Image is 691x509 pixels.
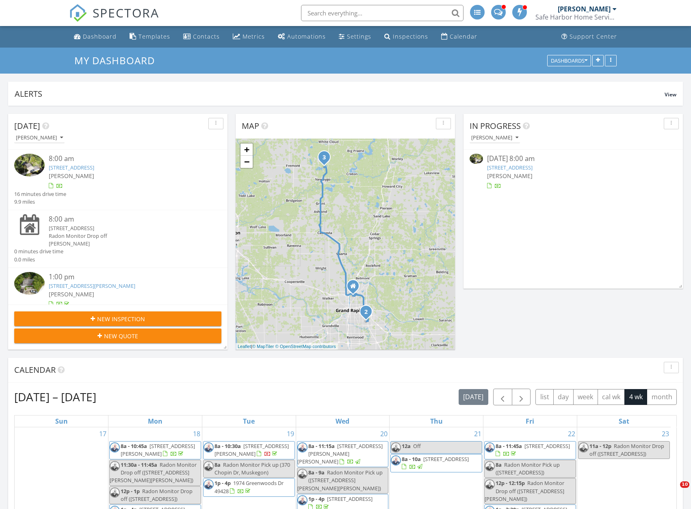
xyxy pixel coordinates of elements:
[578,442,589,452] img: safeworkcm_site145.jpg
[240,156,253,168] a: Zoom out
[297,442,308,452] img: safeworkcm_site145.jpg
[14,389,96,405] h2: [DATE] – [DATE]
[49,282,135,289] a: [STREET_ADDRESS][PERSON_NAME]
[193,33,220,40] div: Contacts
[364,309,368,315] i: 2
[558,5,611,13] div: [PERSON_NAME]
[413,442,421,450] span: Off
[238,344,251,349] a: Leaflet
[252,344,274,349] a: © MapTiler
[14,133,65,144] button: [PERSON_NAME]
[402,442,411,450] span: 12a
[336,29,375,44] a: Settings
[275,344,336,349] a: © OpenStreetMap contributors
[74,54,162,67] a: My Dashboard
[49,272,204,282] div: 1:00 pm
[535,389,554,405] button: list
[110,461,197,484] span: Radon Monitor Drop off ([STREET_ADDRESS][PERSON_NAME][PERSON_NAME])
[54,415,69,427] a: Sunday
[485,479,495,489] img: safeworkcm_site145.jpg
[470,133,520,144] button: [PERSON_NAME]
[487,154,660,164] div: [DATE] 8:00 am
[472,427,483,440] a: Go to August 21, 2025
[297,469,383,492] span: Radon Monitor Pick up ([STREET_ADDRESS][PERSON_NAME][PERSON_NAME])
[104,332,138,340] span: New Quote
[110,442,120,452] img: safeworkcm_site145.jpg
[83,33,117,40] div: Dashboard
[366,311,371,316] div: 3041 Meadow Way St SE, Grand Rapids, MI 49546
[402,455,421,463] span: 8a - 10a
[470,154,677,190] a: [DATE] 8:00 am [STREET_ADDRESS] [PERSON_NAME]
[14,154,221,206] a: 8:00 am [STREET_ADDRESS] [PERSON_NAME] 16 minutes drive time 9.9 miles
[139,33,170,40] div: Templates
[471,135,518,141] div: [PERSON_NAME]
[470,120,521,131] span: In Progress
[214,442,289,457] a: 8a - 10:30a [STREET_ADDRESS][PERSON_NAME]
[297,442,383,465] span: [STREET_ADDRESS][PERSON_NAME][PERSON_NAME]
[14,328,221,343] button: New Quote
[391,442,401,452] img: safeworkcm_site145.jpg
[496,442,522,450] span: 8a - 11:45a
[487,172,533,180] span: [PERSON_NAME]
[487,164,533,171] a: [STREET_ADDRESS]
[297,495,308,505] img: safeworkcm_site145.jpg
[243,33,265,40] div: Metrics
[551,58,587,63] div: Dashboards
[49,240,204,248] div: [PERSON_NAME]
[297,441,389,468] a: 8a - 11:15a [STREET_ADDRESS][PERSON_NAME][PERSON_NAME]
[524,415,536,427] a: Friday
[547,55,591,66] button: Dashboards
[121,487,140,495] span: 12p - 1p
[680,481,689,488] span: 10
[180,29,223,44] a: Contacts
[14,256,63,263] div: 0.0 miles
[14,190,66,198] div: 16 minutes drive time
[308,442,335,450] span: 8a - 11:15a
[402,455,469,470] a: 8a - 10a [STREET_ADDRESS]
[14,120,40,131] span: [DATE]
[14,154,45,176] img: 9365039%2Fcover_photos%2FZmwV5IUAgGKqtRkIclir%2Fsmall.jpeg
[121,442,147,450] span: 8a - 10:45a
[121,442,195,457] a: 8a - 10:45a [STREET_ADDRESS][PERSON_NAME]
[484,441,576,459] a: 8a - 11:45a [STREET_ADDRESS]
[275,29,329,44] a: Automations (Advanced)
[204,442,214,452] img: safeworkcm_site145.jpg
[14,364,56,375] span: Calendar
[327,495,373,502] span: [STREET_ADDRESS]
[110,461,120,471] img: safeworkcm_site145.jpg
[485,461,495,471] img: safeworkcm_site145.jpg
[485,479,564,502] span: Radon Monitor Drop off ([STREET_ADDRESS][PERSON_NAME])
[308,469,325,476] span: 8a - 9a
[660,427,671,440] a: Go to August 23, 2025
[49,224,204,232] div: [STREET_ADDRESS]
[214,479,284,494] span: 1974 Greenwoods Dr 49428
[496,442,570,457] a: 8a - 11:45a [STREET_ADDRESS]
[191,427,202,440] a: Go to August 18, 2025
[121,487,193,502] span: Radon Monitor Drop off ([STREET_ADDRESS])
[110,487,120,498] img: safeworkcm_site145.jpg
[14,248,63,255] div: 0 minutes drive time
[71,29,120,44] a: Dashboard
[214,442,289,457] span: [STREET_ADDRESS][PERSON_NAME]
[566,427,577,440] a: Go to August 22, 2025
[242,120,259,131] span: Map
[470,154,483,163] img: 9365039%2Fcover_photos%2FZmwV5IUAgGKqtRkIclir%2Fsmall.jpeg
[390,454,482,472] a: 8a - 10a [STREET_ADDRESS]
[287,33,326,40] div: Automations
[524,442,570,450] span: [STREET_ADDRESS]
[97,427,108,440] a: Go to August 17, 2025
[204,461,214,471] img: safeworkcm_site145.jpg
[485,442,495,452] img: safeworkcm_site145.jpg
[241,415,256,427] a: Tuesday
[14,272,45,295] img: 9360370%2Fcover_photos%2FZh1V7D89PJg68hjalW3k%2Fsmall.jpeg
[240,144,253,156] a: Zoom in
[589,442,664,457] span: Radon Monitor Drop off ([STREET_ADDRESS])
[15,88,665,99] div: Alerts
[496,461,560,476] span: Radon Monitor Pick up ([STREET_ADDRESS])
[14,198,66,206] div: 9.9 miles
[459,389,488,405] button: [DATE]
[393,33,428,40] div: Inspections
[423,455,469,463] span: [STREET_ADDRESS]
[558,29,620,44] a: Support Center
[450,33,477,40] div: Calendar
